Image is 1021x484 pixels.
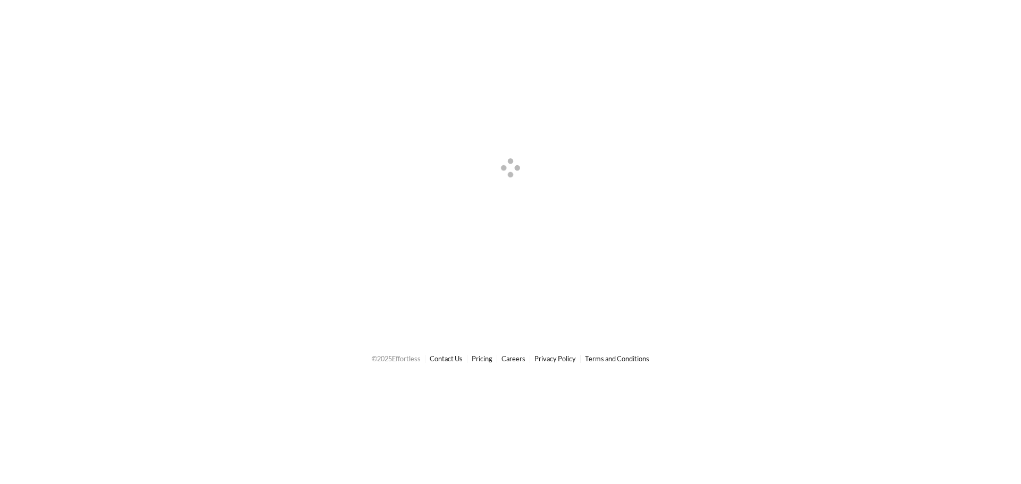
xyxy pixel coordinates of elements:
[534,354,576,363] a: Privacy Policy
[430,354,463,363] a: Contact Us
[585,354,649,363] a: Terms and Conditions
[501,354,525,363] a: Careers
[472,354,492,363] a: Pricing
[372,354,421,363] span: © 2025 Effortless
